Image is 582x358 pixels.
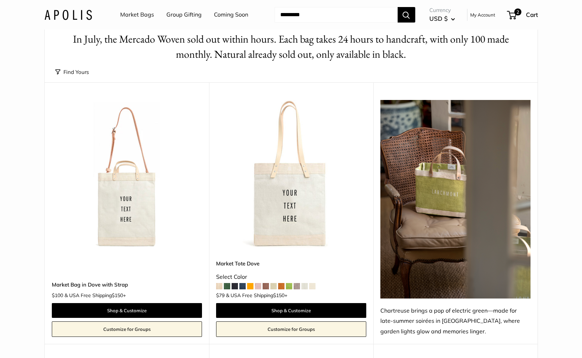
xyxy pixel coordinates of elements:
a: Shop & Customize [52,303,202,318]
img: Apolis [44,10,92,20]
span: USD $ [429,15,448,22]
a: Coming Soon [214,10,248,20]
h1: In July, the Mercado Woven sold out within hours. Each bag takes 24 hours to handcraft, with only... [55,32,527,62]
input: Search... [275,7,398,23]
a: Market Bag in Dove with Strap [52,281,202,289]
a: Market Bag in Dove with StrapMarket Bag in Dove with Strap [52,100,202,250]
span: $150 [273,292,284,299]
iframe: Sign Up via Text for Offers [6,331,75,352]
a: Customize for Groups [52,321,202,337]
span: 2 [514,8,521,15]
span: $100 [52,292,63,299]
a: Group Gifting [166,10,202,20]
button: Search [398,7,415,23]
a: Market Bags [120,10,154,20]
span: & USA Free Shipping + [226,293,287,298]
a: Market Tote DoveMarket Tote Dove [216,100,366,250]
a: My Account [470,11,495,19]
button: USD $ [429,13,455,24]
a: 2 Cart [508,9,538,20]
img: Chartreuse brings a pop of electric green—made for late-summer soirées in Larchmont, where garden... [380,100,531,299]
span: Currency [429,5,455,15]
img: Market Bag in Dove with Strap [52,100,202,250]
span: $150 [112,292,123,299]
a: Shop & Customize [216,303,366,318]
div: Select Color [216,272,366,282]
span: & USA Free Shipping + [65,293,126,298]
span: Cart [526,11,538,18]
a: Market Tote Dove [216,259,366,268]
span: $79 [216,292,225,299]
a: Customize for Groups [216,321,366,337]
div: Chartreuse brings a pop of electric green—made for late-summer soirées in [GEOGRAPHIC_DATA], wher... [380,306,531,337]
img: Market Tote Dove [216,100,366,250]
button: Find Yours [55,67,89,77]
